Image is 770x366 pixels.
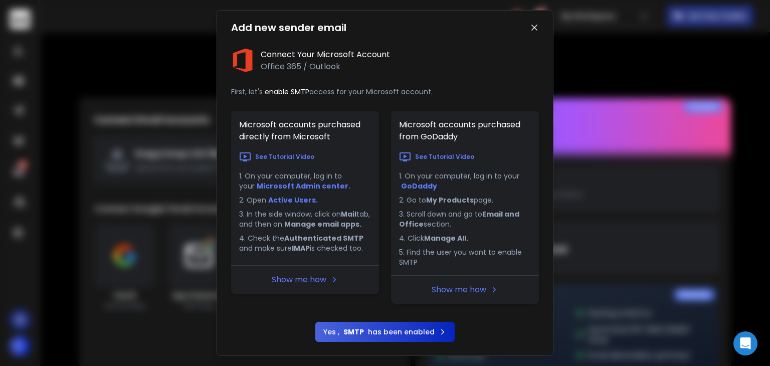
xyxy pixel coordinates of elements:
b: Authenticated SMTP [284,233,363,243]
li: 3. In the side window, click on tab, and then on [239,209,371,229]
b: Manage email apps. [284,219,361,229]
li: 3. Scroll down and go to section. [399,209,531,229]
h1: Microsoft accounts purchased directly from Microsoft [231,111,379,151]
a: Show me how [432,284,486,295]
a: Microsoft Admin center. [257,181,350,191]
a: GoDaddy [401,181,437,191]
a: Active Users. [268,195,318,205]
div: Open Intercom Messenger [733,331,757,355]
b: IMAP [292,243,310,253]
p: Office 365 / Outlook [261,61,390,73]
li: 4. Check the and make sure is checked too. [239,233,371,253]
li: 2. Open [239,195,371,205]
h1: Microsoft accounts purchased from GoDaddy [391,111,539,151]
li: 5. Find the user you want to enable SMTP [399,247,531,267]
button: Yes ,SMTPhas been enabled [315,322,455,342]
b: Mail [341,209,356,219]
li: 2. Go to page. [399,195,531,205]
li: 4. Click [399,233,531,243]
li: 1. On your computer, log in to your [399,171,531,191]
b: My Products [426,195,474,205]
p: First, let's access for your Microsoft account. [231,87,539,97]
li: 1. On your computer, log in to your [239,171,371,191]
span: enable SMTP [265,87,309,97]
p: See Tutorial Video [415,153,474,161]
b: Manage All. [424,233,468,243]
h1: Connect Your Microsoft Account [261,49,390,61]
p: See Tutorial Video [255,153,314,161]
b: SMTP [343,327,364,337]
h1: Add new sender email [231,21,346,35]
a: Show me how [272,274,326,285]
b: Email and Office [399,209,521,229]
